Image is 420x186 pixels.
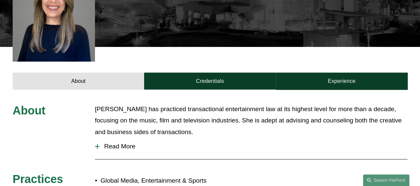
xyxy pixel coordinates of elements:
span: About [13,104,45,117]
p: [PERSON_NAME] has practiced transactional entertainment law at its highest level for more than a ... [95,103,407,138]
button: Read More [95,138,407,155]
a: Search this site [363,174,409,186]
a: Experience [276,73,407,90]
a: Credentials [144,73,276,90]
span: Practices [13,173,63,185]
span: Read More [100,143,407,150]
a: About [13,73,144,90]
